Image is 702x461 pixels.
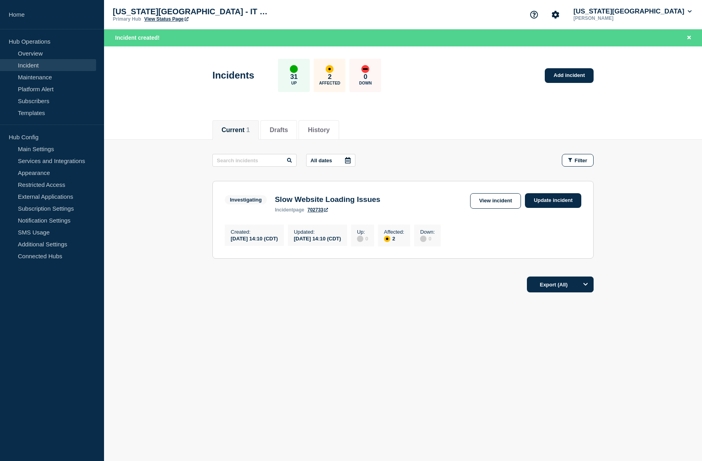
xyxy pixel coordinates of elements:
[357,236,363,242] div: disabled
[275,195,380,204] h3: Slow Website Loading Issues
[290,65,298,73] div: up
[547,6,564,23] button: Account settings
[578,277,594,292] button: Options
[572,8,693,15] button: [US_STATE][GEOGRAPHIC_DATA]
[291,81,297,85] p: Up
[470,193,521,209] a: View incident
[364,73,367,81] p: 0
[144,16,188,22] a: View Status Page
[384,235,404,242] div: 2
[359,81,372,85] p: Down
[307,207,328,213] a: 702733
[361,65,369,73] div: down
[357,235,368,242] div: 0
[384,236,390,242] div: affected
[328,73,332,81] p: 2
[420,229,435,235] p: Down :
[290,73,298,81] p: 31
[275,207,304,213] p: page
[326,65,334,73] div: affected
[113,16,141,22] p: Primary Hub
[545,68,594,83] a: Add incident
[270,127,288,134] button: Drafts
[572,15,654,21] p: [PERSON_NAME]
[525,193,581,208] a: Update incident
[526,6,542,23] button: Support
[212,70,254,81] h1: Incidents
[420,235,435,242] div: 0
[222,127,250,134] button: Current 1
[384,229,404,235] p: Affected :
[319,81,340,85] p: Affected
[310,158,332,163] p: All dates
[231,235,278,242] div: [DATE] 14:10 (CDT)
[306,154,355,167] button: All dates
[225,195,267,204] span: Investigating
[575,158,587,163] span: Filter
[527,277,594,292] button: Export (All)
[308,127,330,134] button: History
[294,229,341,235] p: Updated :
[684,33,694,42] button: Close banner
[113,7,272,16] p: [US_STATE][GEOGRAPHIC_DATA] - IT Status Page
[357,229,368,235] p: Up :
[212,154,297,167] input: Search incidents
[231,229,278,235] p: Created :
[275,207,293,213] span: incident
[562,154,594,167] button: Filter
[294,235,341,242] div: [DATE] 14:10 (CDT)
[115,35,160,41] span: Incident created!
[246,127,250,133] span: 1
[420,236,426,242] div: disabled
